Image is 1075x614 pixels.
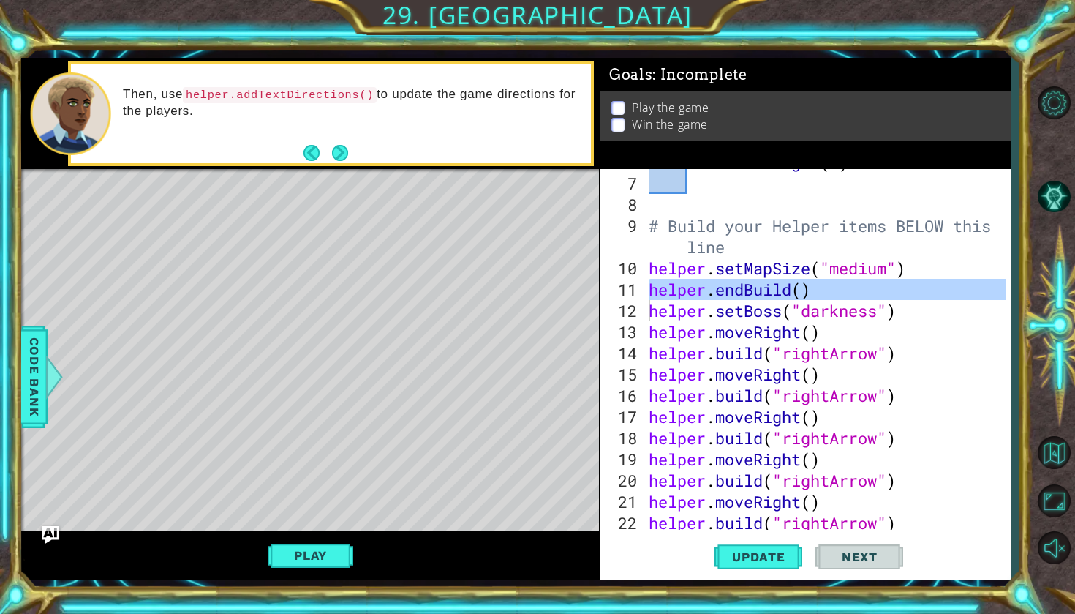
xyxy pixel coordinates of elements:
[603,321,641,342] div: 13
[1033,176,1075,218] button: AI Hint
[123,86,581,119] p: Then, use to update the game directions for the players.
[268,542,353,569] button: Play
[603,364,641,385] div: 15
[21,169,697,600] div: Level Map
[1033,429,1075,477] a: Back to Map
[603,427,641,449] div: 18
[603,194,641,215] div: 8
[1033,82,1075,124] button: Level Options
[332,145,348,161] button: Next
[603,512,641,533] div: 22
[632,116,708,132] p: Win the game
[603,173,641,194] div: 7
[42,526,59,544] button: Ask AI
[632,100,709,116] p: Play the game
[603,491,641,512] div: 21
[603,449,641,470] div: 19
[603,406,641,427] div: 17
[603,300,641,321] div: 12
[714,536,802,577] button: Update
[603,215,641,258] div: 9
[652,66,747,83] span: : Incomplete
[815,536,903,577] button: Next
[603,342,641,364] div: 14
[1033,479,1075,522] button: Maximize Browser
[303,145,332,161] button: Back
[717,550,800,564] span: Update
[603,470,641,491] div: 20
[1033,431,1075,473] button: Back to Map
[23,332,46,421] span: Code Bank
[603,279,641,300] div: 11
[609,66,747,84] span: Goals
[603,385,641,406] div: 16
[827,550,892,564] span: Next
[183,87,377,103] code: helper.addTextDirections()
[1033,526,1075,569] button: Unmute
[603,258,641,279] div: 10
